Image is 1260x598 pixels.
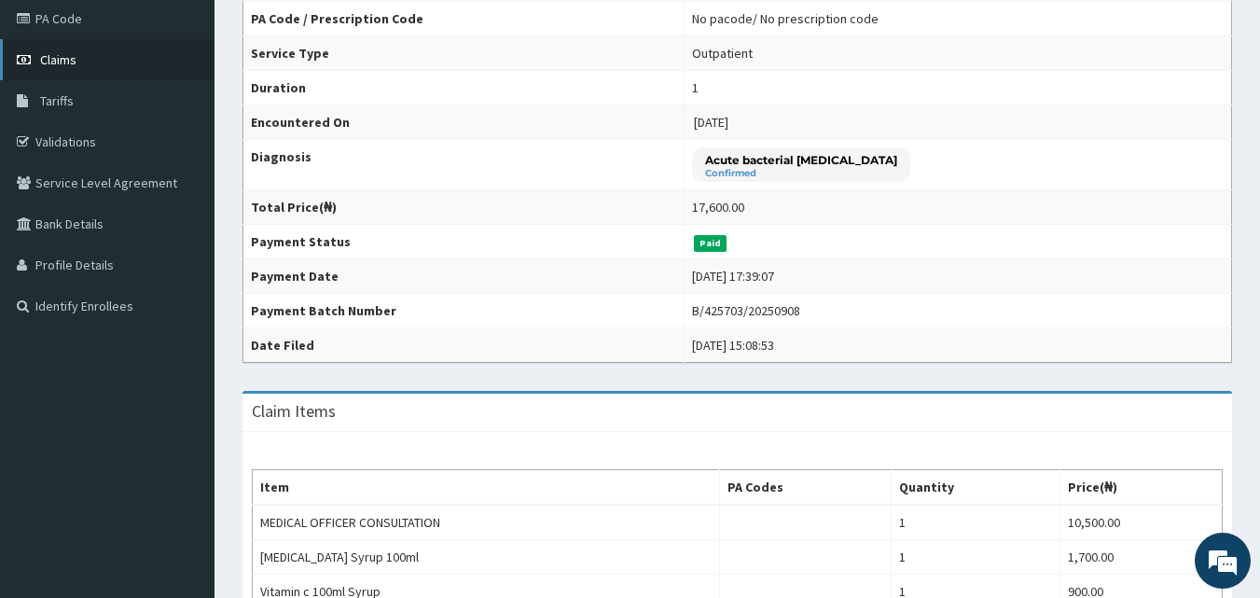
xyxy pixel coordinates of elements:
[891,505,1059,540] td: 1
[35,93,76,140] img: d_794563401_company_1708531726252_794563401
[253,505,720,540] td: MEDICAL OFFICER CONSULTATION
[1059,540,1222,575] td: 1,700.00
[97,104,313,129] div: Chat with us now
[243,36,685,71] th: Service Type
[692,267,774,285] div: [DATE] 17:39:07
[891,470,1059,506] th: Quantity
[252,403,336,420] h3: Claim Items
[692,336,774,355] div: [DATE] 15:08:53
[694,114,728,131] span: [DATE]
[719,470,891,506] th: PA Codes
[694,235,727,252] span: Paid
[253,540,720,575] td: [MEDICAL_DATA] Syrup 100ml
[705,169,897,178] small: Confirmed
[243,105,685,140] th: Encountered On
[243,328,685,363] th: Date Filed
[306,9,351,54] div: Minimize live chat window
[692,78,699,97] div: 1
[243,71,685,105] th: Duration
[243,140,685,190] th: Diagnosis
[891,540,1059,575] td: 1
[1059,470,1222,506] th: Price(₦)
[243,190,685,225] th: Total Price(₦)
[243,259,685,294] th: Payment Date
[243,294,685,328] th: Payment Batch Number
[253,470,720,506] th: Item
[108,180,257,369] span: We're online!
[692,9,879,28] div: No pacode / No prescription code
[1059,505,1222,540] td: 10,500.00
[692,198,744,216] div: 17,600.00
[243,225,685,259] th: Payment Status
[9,399,355,465] textarea: Type your message and hit 'Enter'
[692,44,753,63] div: Outpatient
[692,301,800,320] div: B/425703/20250908
[40,92,74,109] span: Tariffs
[243,2,685,36] th: PA Code / Prescription Code
[705,152,897,168] p: Acute bacterial [MEDICAL_DATA]
[40,51,76,68] span: Claims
